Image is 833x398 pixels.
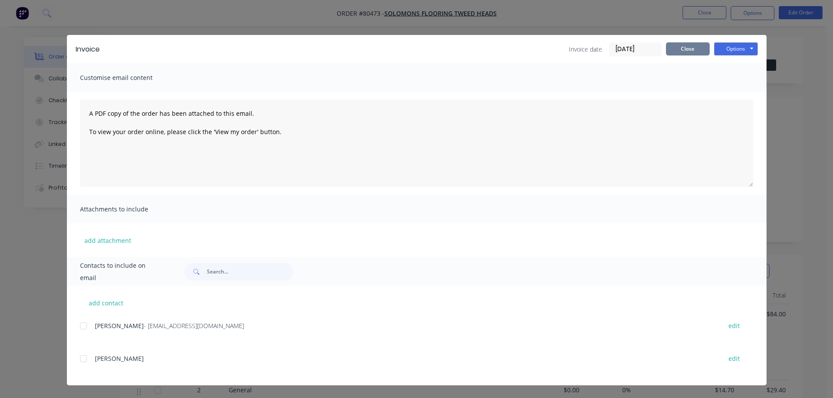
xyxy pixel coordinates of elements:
span: Customise email content [80,72,176,84]
textarea: A PDF copy of the order has been attached to this email. To view your order online, please click ... [80,100,753,187]
span: [PERSON_NAME] [95,354,144,363]
button: edit [723,320,745,332]
div: Invoice [76,44,100,55]
button: Close [666,42,710,55]
span: Invoice date [569,45,602,54]
button: add attachment [80,234,136,247]
span: Attachments to include [80,203,176,215]
span: Contacts to include on email [80,260,163,284]
button: edit [723,353,745,364]
span: - [EMAIL_ADDRESS][DOMAIN_NAME] [144,322,244,330]
input: Search... [207,263,293,280]
span: [PERSON_NAME] [95,322,144,330]
button: add contact [80,296,132,309]
button: Options [714,42,758,55]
